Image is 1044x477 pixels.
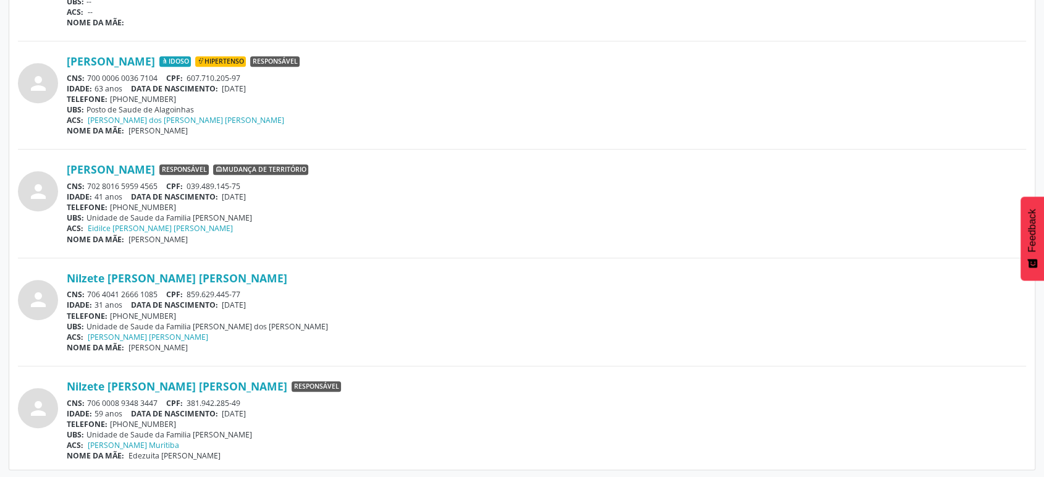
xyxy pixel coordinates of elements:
[1027,209,1038,252] span: Feedback
[67,213,1026,223] div: Unidade de Saude da Familia [PERSON_NAME]
[67,54,155,68] a: [PERSON_NAME]
[27,397,49,420] i: person
[131,300,218,310] span: DATA DE NASCIMENTO:
[166,289,183,300] span: CPF:
[67,234,124,245] span: NOME DA MÃE:
[67,311,1026,321] div: [PHONE_NUMBER]
[166,181,183,192] span: CPF:
[131,83,218,94] span: DATA DE NASCIMENTO:
[67,321,1026,332] div: Unidade de Saude da Familia [PERSON_NAME] dos [PERSON_NAME]
[27,180,49,203] i: person
[222,83,246,94] span: [DATE]
[67,342,124,353] span: NOME DA MÃE:
[67,408,92,419] span: IDADE:
[88,7,93,17] span: --
[131,408,218,419] span: DATA DE NASCIMENTO:
[128,450,221,461] span: Edezuita [PERSON_NAME]
[88,440,179,450] a: [PERSON_NAME] Muritiba
[67,408,1026,419] div: 59 anos
[67,289,1026,300] div: 706 4041 2666 1085
[222,192,246,202] span: [DATE]
[67,450,124,461] span: NOME DA MÃE:
[67,213,84,223] span: UBS:
[67,321,84,332] span: UBS:
[67,94,1026,104] div: [PHONE_NUMBER]
[67,94,107,104] span: TELEFONE:
[166,398,183,408] span: CPF:
[67,202,1026,213] div: [PHONE_NUMBER]
[67,83,92,94] span: IDADE:
[222,300,246,310] span: [DATE]
[67,7,83,17] span: ACS:
[187,289,240,300] span: 859.629.445-77
[222,408,246,419] span: [DATE]
[67,125,124,136] span: NOME DA MÃE:
[67,104,84,115] span: UBS:
[67,289,85,300] span: CNS:
[67,300,92,310] span: IDADE:
[67,332,83,342] span: ACS:
[67,202,107,213] span: TELEFONE:
[128,234,188,245] span: [PERSON_NAME]
[187,398,240,408] span: 381.942.285-49
[131,192,218,202] span: DATA DE NASCIMENTO:
[159,56,191,67] span: Idoso
[88,332,208,342] a: [PERSON_NAME] [PERSON_NAME]
[67,419,107,429] span: TELEFONE:
[187,73,240,83] span: 607.710.205-97
[67,104,1026,115] div: Posto de Saude de Alagoinhas
[67,398,1026,408] div: 706 0008 9348 3447
[67,17,124,28] span: NOME DA MÃE:
[67,429,84,440] span: UBS:
[67,379,287,393] a: Nilzete [PERSON_NAME] [PERSON_NAME]
[67,163,155,176] a: [PERSON_NAME]
[195,56,246,67] span: Hipertenso
[67,192,1026,202] div: 41 anos
[187,181,240,192] span: 039.489.145-75
[292,381,341,392] span: Responsável
[166,73,183,83] span: CPF:
[67,115,83,125] span: ACS:
[128,125,188,136] span: [PERSON_NAME]
[67,192,92,202] span: IDADE:
[67,311,107,321] span: TELEFONE:
[213,164,308,175] span: Mudança de território
[67,429,1026,440] div: Unidade de Saude da Familia [PERSON_NAME]
[67,271,287,285] a: Nilzete [PERSON_NAME] [PERSON_NAME]
[67,300,1026,310] div: 31 anos
[88,115,284,125] a: [PERSON_NAME] dos [PERSON_NAME] [PERSON_NAME]
[67,73,85,83] span: CNS:
[1021,196,1044,281] button: Feedback - Mostrar pesquisa
[67,83,1026,94] div: 63 anos
[67,223,83,234] span: ACS:
[67,181,85,192] span: CNS:
[128,342,188,353] span: [PERSON_NAME]
[88,223,233,234] a: Eidilce [PERSON_NAME] [PERSON_NAME]
[67,440,83,450] span: ACS:
[250,56,300,67] span: Responsável
[27,72,49,95] i: person
[67,73,1026,83] div: 700 0006 0036 7104
[67,181,1026,192] div: 702 8016 5959 4565
[27,289,49,311] i: person
[67,419,1026,429] div: [PHONE_NUMBER]
[67,398,85,408] span: CNS:
[159,164,209,175] span: Responsável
